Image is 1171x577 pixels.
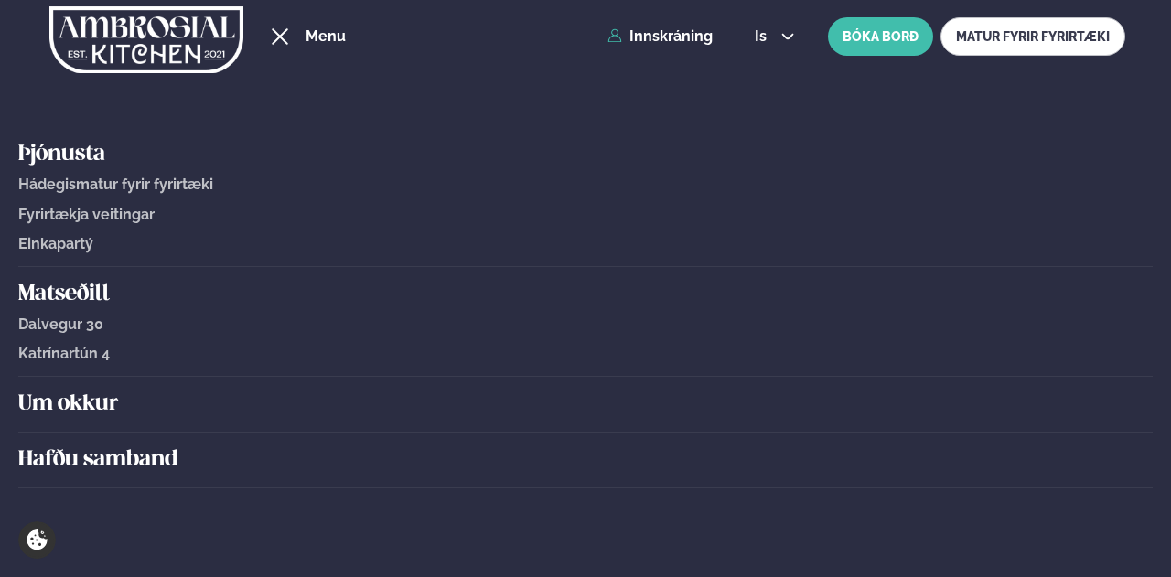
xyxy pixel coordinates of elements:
span: Dalvegur 30 [18,315,103,333]
button: is [740,29,809,44]
a: Katrínartún 4 [18,346,1153,362]
span: Katrínartún 4 [18,345,110,362]
button: hamburger [269,26,291,48]
a: Hafðu samband [18,445,1153,475]
a: Fyrirtækja veitingar [18,207,1153,223]
a: Innskráning [607,28,713,45]
a: Dalvegur 30 [18,316,1153,333]
a: Einkapartý [18,236,1153,252]
span: Fyrirtækja veitingar [18,206,155,223]
span: Einkapartý [18,235,93,252]
span: is [755,29,772,44]
a: Hádegismatur fyrir fyrirtæki [18,176,1153,193]
a: Matseðill [18,280,1153,309]
a: Þjónusta [18,140,1153,169]
button: BÓKA BORÐ [828,17,933,56]
span: Hádegismatur fyrir fyrirtæki [18,176,213,193]
img: logo [49,3,243,78]
a: Um okkur [18,390,1153,419]
a: MATUR FYRIR FYRIRTÆKI [940,17,1125,56]
a: Cookie settings [18,521,56,559]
